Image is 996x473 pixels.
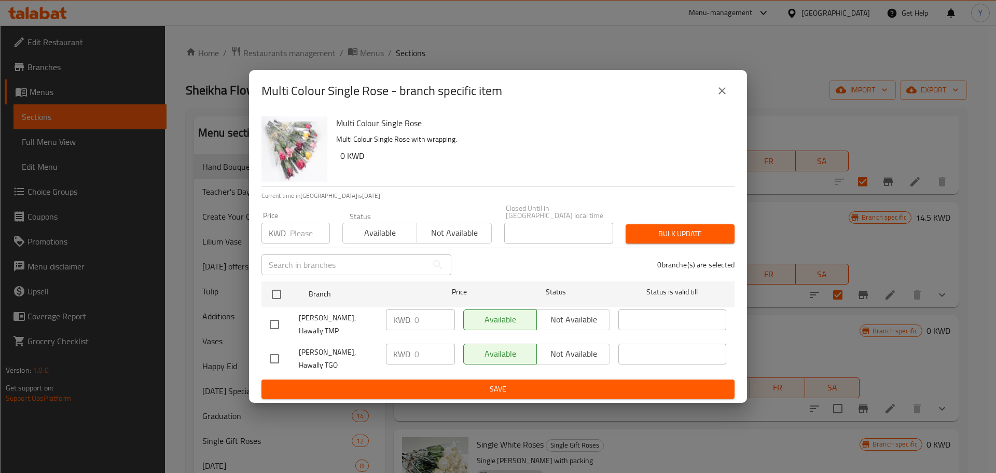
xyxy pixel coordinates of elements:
span: [PERSON_NAME], Hawally TMP [299,312,378,337]
button: Available [342,223,417,244]
button: Not available [417,223,491,244]
input: Please enter price [414,344,455,364]
input: Please enter price [414,309,455,330]
img: Multi Colour Single Rose [261,116,328,182]
span: Not available [421,225,487,240]
p: Current time in [GEOGRAPHIC_DATA] is [DATE] [261,191,735,200]
span: Status [502,286,610,299]
span: Status is valid till [618,286,726,299]
p: 0 branche(s) are selected [657,260,735,270]
input: Please enter price [290,223,330,244]
span: [PERSON_NAME], Hawally TGO [299,346,378,372]
h6: Multi Colour Single Rose [336,116,726,130]
span: Branch [309,288,417,301]
h6: 0 KWD [340,148,726,163]
p: Multi Colour Single Rose with wrapping. [336,133,726,146]
span: Price [425,286,494,299]
button: Bulk update [626,224,735,244]
p: KWD [269,227,286,239]
p: KWD [393,348,410,360]
span: Available [347,225,413,240]
h2: Multi Colour Single Rose - branch specific item [261,83,502,99]
span: Save [270,383,726,396]
span: Bulk update [634,227,726,240]
p: KWD [393,314,410,326]
button: close [710,78,735,103]
button: Save [261,380,735,399]
input: Search in branches [261,254,427,275]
